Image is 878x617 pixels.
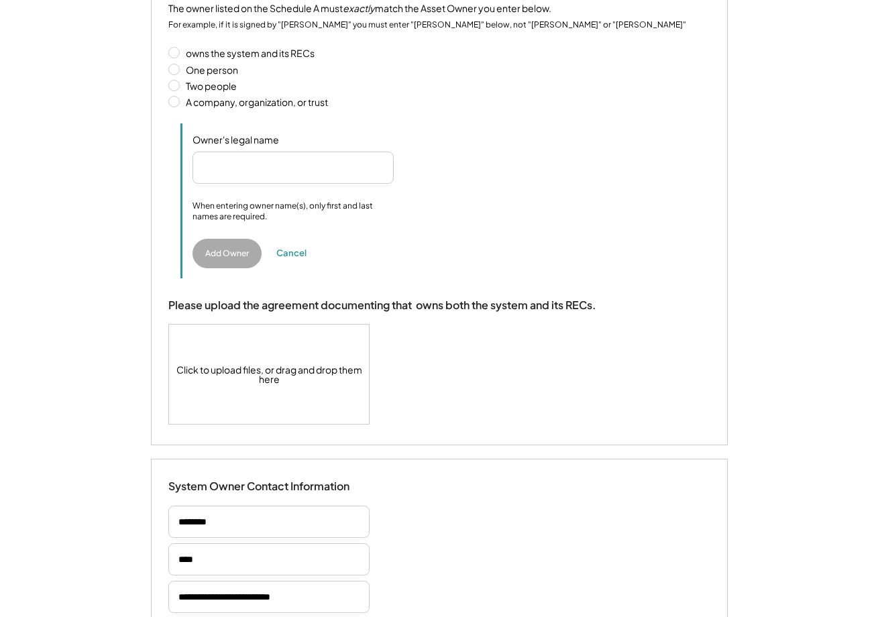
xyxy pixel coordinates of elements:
button: Cancel [272,243,312,264]
label: owns the system and its RECs [182,48,710,58]
div: The owner listed on the Schedule A must match the Asset Owner you enter below. [168,2,551,15]
label: A company, organization, or trust [182,97,710,107]
div: For example, if it is signed by "[PERSON_NAME]" you must enter "[PERSON_NAME]" below, not "[PERSO... [168,19,686,31]
label: One person [182,65,710,74]
em: exactly [343,2,375,14]
div: Please upload the agreement documenting that owns both the system and its RECs. [168,298,596,313]
button: Add Owner [193,239,262,268]
div: System Owner Contact Information [168,480,349,494]
div: Click to upload files, or drag and drop them here [169,325,370,424]
div: When entering owner name(s), only first and last names are required. [193,201,394,221]
label: Two people [182,81,710,91]
h5: Owner's legal name [193,133,327,147]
